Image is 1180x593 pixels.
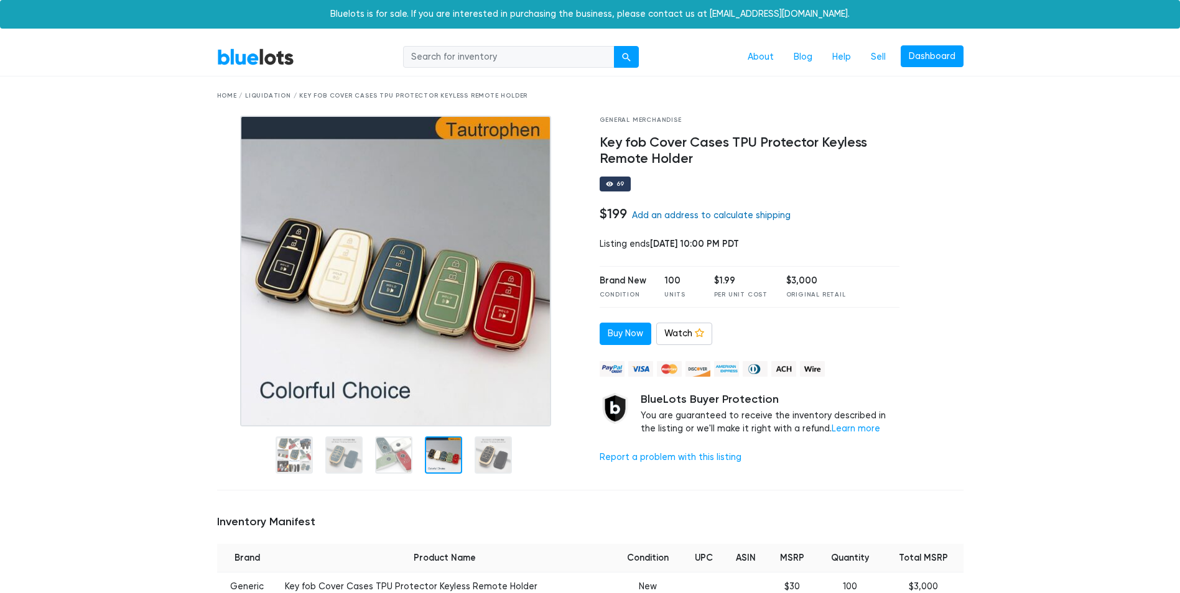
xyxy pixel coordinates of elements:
[217,48,294,66] a: BlueLots
[600,116,900,125] div: General Merchandise
[612,544,683,572] th: Condition
[403,46,615,68] input: Search for inventory
[817,544,883,572] th: Quantity
[714,290,768,300] div: Per Unit Cost
[600,135,900,167] h4: Key fob Cover Cases TPU Protector Keyless Remote Holder
[600,206,627,222] h4: $199
[832,423,880,434] a: Learn more
[656,323,712,345] a: Watch
[683,544,724,572] th: UPC
[600,274,646,288] div: Brand New
[664,274,695,288] div: 100
[650,238,739,249] span: [DATE] 10:00 PM PDT
[600,237,900,251] div: Listing ends
[217,91,964,101] div: Home / Liquidation / Key fob Cover Cases TPU Protector Keyless Remote Holder
[277,544,612,572] th: Product Name
[822,45,861,69] a: Help
[616,181,625,187] div: 69
[784,45,822,69] a: Blog
[786,290,846,300] div: Original Retail
[600,393,631,424] img: buyer_protection_shield-3b65640a83011c7d3ede35a8e5a80bfdfaa6a97447f0071c1475b91a4b0b3d01.png
[664,290,695,300] div: Units
[714,361,739,377] img: american_express-ae2a9f97a040b4b41f6397f7637041a5861d5f99d0716c09922aba4e24c8547d.png
[861,45,896,69] a: Sell
[771,361,796,377] img: ach-b7992fed28a4f97f893c574229be66187b9afb3f1a8d16a4691d3d3140a8ab00.png
[632,210,791,221] a: Add an address to calculate shipping
[786,274,846,288] div: $3,000
[217,515,964,529] h5: Inventory Manifest
[657,361,682,377] img: mastercard-42073d1d8d11d6635de4c079ffdb20a4f30a903dc55d1612383a1b395dd17f39.png
[768,544,817,572] th: MSRP
[724,544,768,572] th: ASIN
[800,361,825,377] img: wire-908396882fe19aaaffefbd8e17b12f2f29708bd78693273c0e28e3a24408487f.png
[600,290,646,300] div: Condition
[901,45,964,68] a: Dashboard
[738,45,784,69] a: About
[600,361,625,377] img: paypal_credit-80455e56f6e1299e8d57f40c0dcee7b8cd4ae79b9eccbfc37e2480457ba36de9.png
[240,116,551,426] img: d16b77d2-e571-41d8-9229-efe113aa3742-1756435402.jpg
[217,544,278,572] th: Brand
[600,452,741,462] a: Report a problem with this listing
[641,393,900,436] div: You are guaranteed to receive the inventory described in the listing or we'll make it right with ...
[714,274,768,288] div: $1.99
[628,361,653,377] img: visa-79caf175f036a155110d1892330093d4c38f53c55c9ec9e2c3a54a56571784bb.png
[600,323,651,345] a: Buy Now
[641,393,900,407] h5: BlueLots Buyer Protection
[743,361,768,377] img: diners_club-c48f30131b33b1bb0e5d0e2dbd43a8bea4cb12cb2961413e2f4250e06c020426.png
[685,361,710,377] img: discover-82be18ecfda2d062aad2762c1ca80e2d36a4073d45c9e0ffae68cd515fbd3d32.png
[883,544,964,572] th: Total MSRP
